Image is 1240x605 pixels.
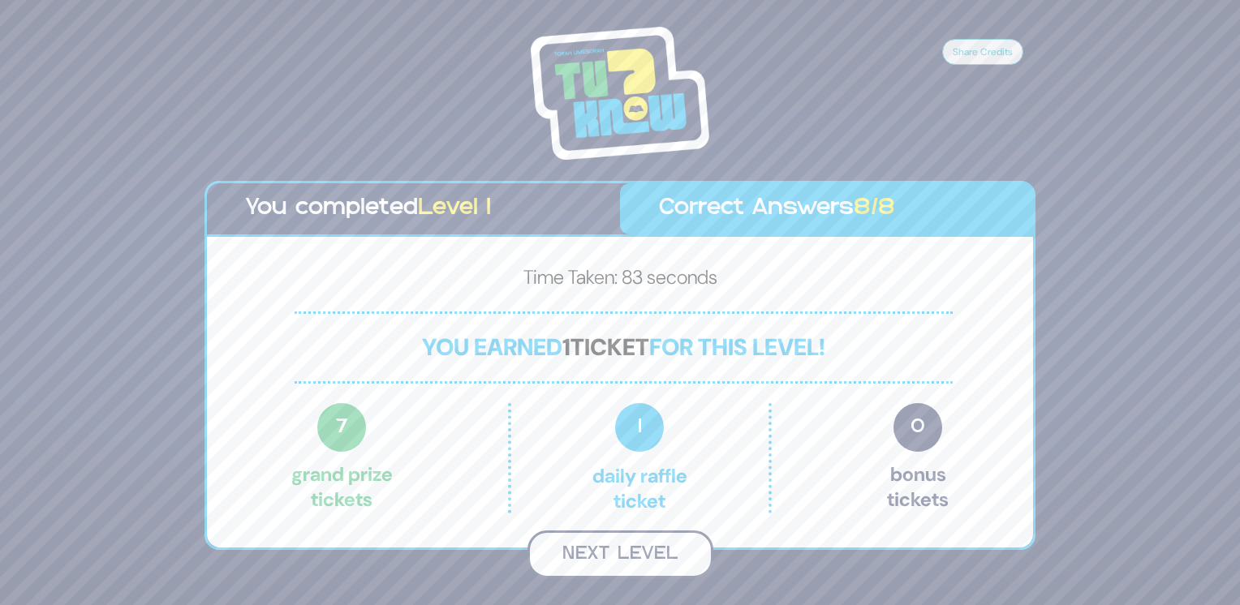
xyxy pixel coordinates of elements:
[570,332,649,363] span: ticket
[615,403,664,452] span: 1
[562,332,570,363] span: 1
[422,332,825,363] span: You earned for this level!
[233,263,1007,298] p: Time Taken: 83 seconds
[527,530,713,578] button: Next Level
[317,403,366,452] span: 7
[893,403,942,452] span: 0
[418,198,491,219] span: Level 1
[545,403,734,513] p: Daily Raffle ticket
[246,191,581,226] p: You completed
[291,403,393,513] p: Grand Prize tickets
[659,191,994,226] p: Correct Answers
[887,403,949,513] p: Bonus tickets
[854,198,895,219] span: 8/8
[942,39,1023,65] button: Share Credits
[531,27,709,160] img: Tournament Logo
